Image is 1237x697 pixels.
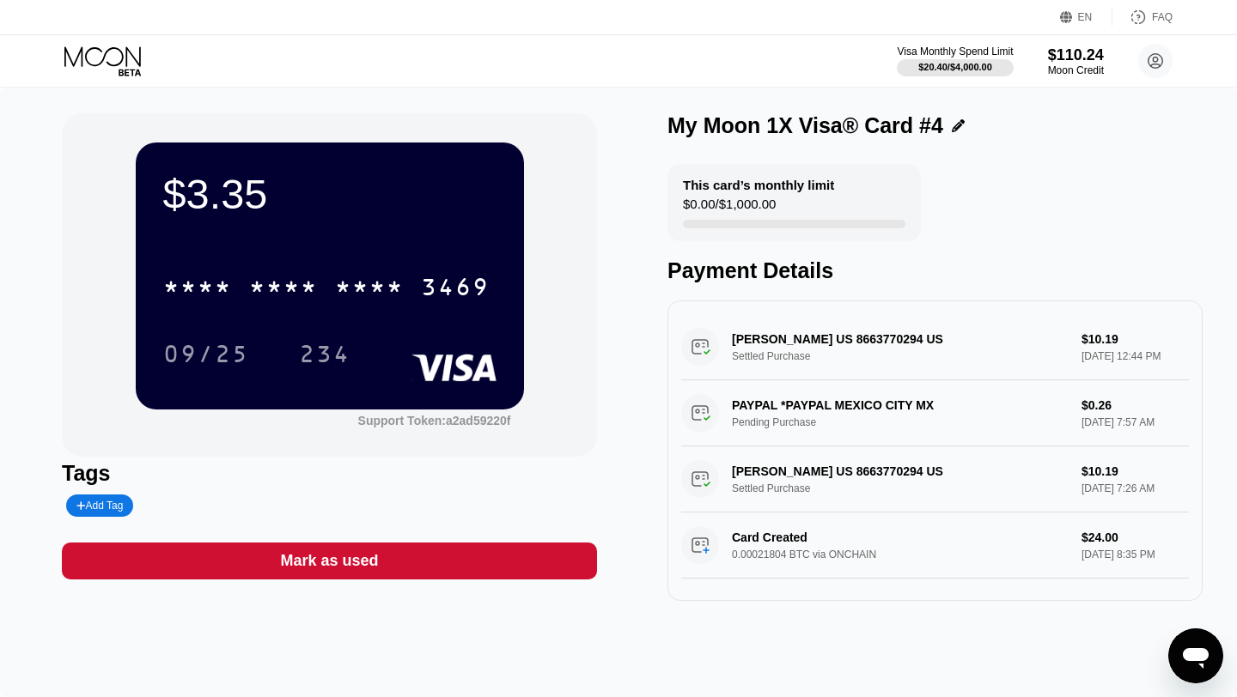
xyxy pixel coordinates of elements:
div: $110.24 [1048,46,1104,64]
div: 09/25 [150,332,262,375]
div: Visa Monthly Spend Limit [897,45,1013,58]
div: Mark as used [62,542,597,579]
div: FAQ [1152,11,1173,23]
div: $110.24Moon Credit [1048,46,1104,76]
div: 234 [286,332,363,375]
div: My Moon 1X Visa® Card #4 [667,113,943,138]
div: Moon Credit [1048,64,1104,76]
div: Add Tag [66,494,133,517]
div: This card’s monthly limit [683,178,834,192]
div: EN [1060,9,1112,26]
div: Support Token:a2ad59220f [358,414,511,427]
div: 3469 [421,276,490,303]
div: Add Tag [76,500,123,512]
div: Visa Monthly Spend Limit$20.40/$4,000.00 [897,45,1013,76]
div: 234 [299,342,350,370]
iframe: Button to launch messaging window [1168,628,1223,683]
div: Mark as used [280,551,378,571]
div: Support Token: a2ad59220f [358,414,511,427]
div: Tags [62,461,597,486]
div: $20.40 / $4,000.00 [918,62,992,72]
div: Payment Details [667,258,1203,283]
div: EN [1078,11,1093,23]
div: 09/25 [163,342,249,370]
div: $3.35 [163,170,497,218]
div: $0.00 / $1,000.00 [683,197,776,220]
div: FAQ [1112,9,1173,26]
